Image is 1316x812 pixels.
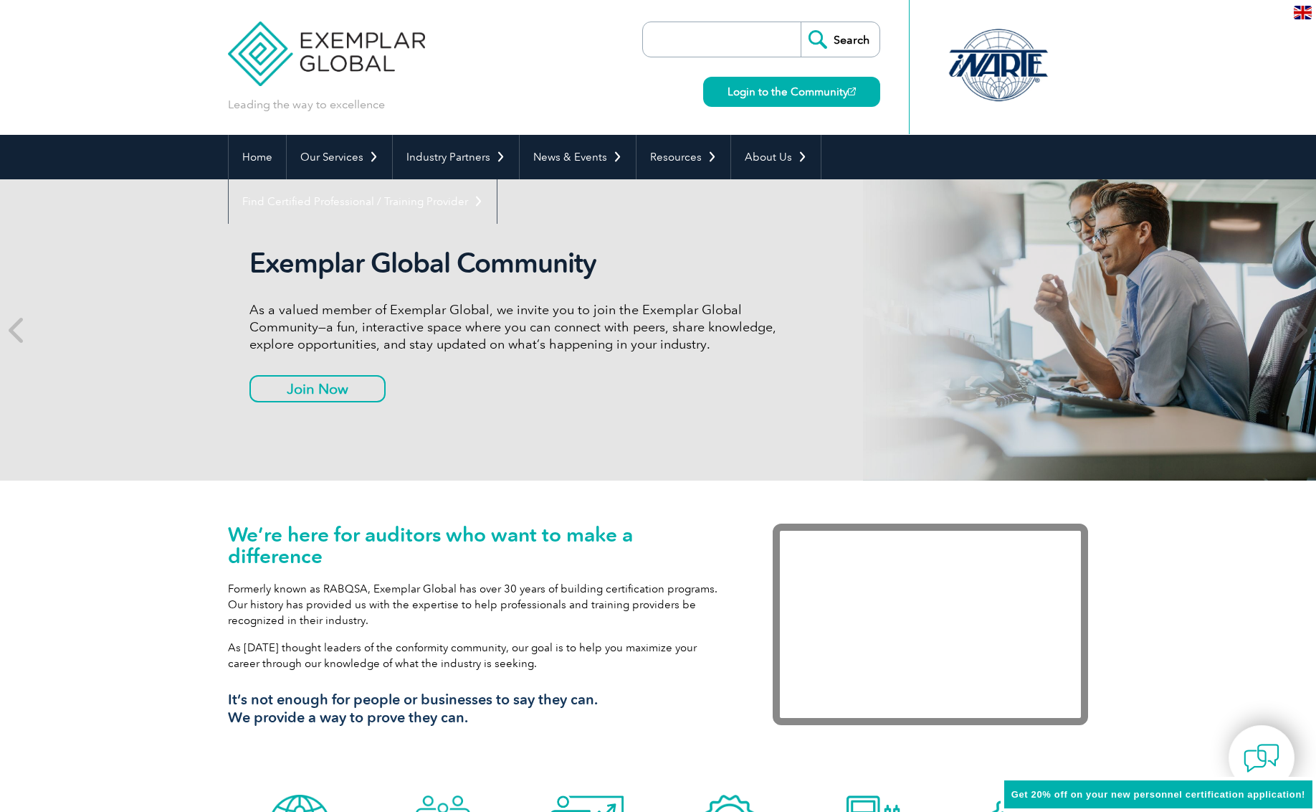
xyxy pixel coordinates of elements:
a: Home [229,135,286,179]
img: contact-chat.png [1244,740,1279,776]
p: As [DATE] thought leaders of the conformity community, our goal is to help you maximize your care... [228,640,730,671]
h1: We’re here for auditors who want to make a difference [228,524,730,567]
a: News & Events [520,135,636,179]
img: en [1294,6,1312,19]
p: As a valued member of Exemplar Global, we invite you to join the Exemplar Global Community—a fun,... [249,301,787,353]
a: About Us [731,135,821,179]
a: Login to the Community [703,77,880,107]
a: Resources [636,135,730,179]
a: Find Certified Professional / Training Provider [229,179,497,224]
iframe: Exemplar Global: Working together to make a difference [773,524,1088,725]
a: Join Now [249,375,386,402]
h3: It’s not enough for people or businesses to say they can. We provide a way to prove they can. [228,691,730,727]
input: Search [801,22,879,57]
img: open_square.png [848,88,856,95]
span: Get 20% off on your new personnel certification application! [1011,789,1305,800]
p: Leading the way to excellence [228,97,385,113]
h2: Exemplar Global Community [249,247,787,280]
a: Industry Partners [393,135,519,179]
a: Our Services [287,135,392,179]
p: Formerly known as RABQSA, Exemplar Global has over 30 years of building certification programs. O... [228,581,730,628]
